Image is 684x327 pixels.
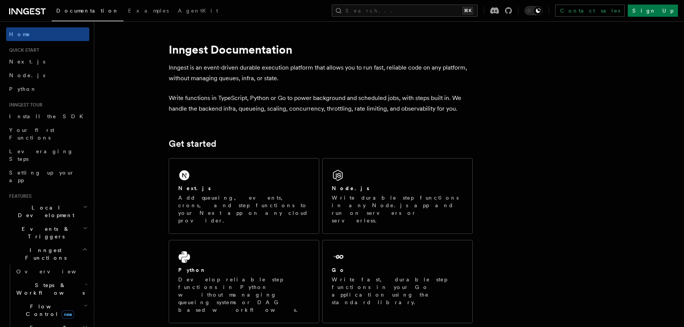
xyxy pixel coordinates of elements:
[6,193,32,199] span: Features
[6,55,89,68] a: Next.js
[332,194,463,224] p: Write durable step functions in any Node.js app and run on servers or serverless.
[322,240,473,323] a: GoWrite fast, durable step functions in your Go application using the standard library.
[173,2,223,21] a: AgentKit
[6,102,43,108] span: Inngest tour
[6,204,83,219] span: Local Development
[6,68,89,82] a: Node.js
[9,86,37,92] span: Python
[178,276,310,314] p: Develop reliable step functions in Python without managing queueing systems or DAG based workflows.
[169,62,473,84] p: Inngest is an event-driven durable execution platform that allows you to run fast, reliable code ...
[52,2,123,21] a: Documentation
[123,2,173,21] a: Examples
[56,8,119,14] span: Documentation
[169,138,216,149] a: Get started
[462,7,473,14] kbd: ⌘K
[524,6,543,15] button: Toggle dark mode
[178,8,218,14] span: AgentKit
[169,93,473,114] p: Write functions in TypeScript, Python or Go to power background and scheduled jobs, with steps bu...
[6,243,89,265] button: Inngest Functions
[6,82,89,96] a: Python
[6,144,89,166] a: Leveraging Steps
[6,47,39,53] span: Quick start
[332,266,345,274] h2: Go
[62,310,74,319] span: new
[13,265,89,278] a: Overview
[555,5,625,17] a: Contact sales
[6,201,89,222] button: Local Development
[13,278,89,300] button: Steps & Workflows
[13,300,89,321] button: Flow Controlnew
[128,8,169,14] span: Examples
[6,123,89,144] a: Your first Functions
[16,268,95,275] span: Overview
[6,110,89,123] a: Install the SDK
[178,266,206,274] h2: Python
[9,170,74,183] span: Setting up your app
[6,225,83,240] span: Events & Triggers
[9,59,45,65] span: Next.js
[178,194,310,224] p: Add queueing, events, crons, and step functions to your Next app on any cloud provider.
[628,5,678,17] a: Sign Up
[9,72,45,78] span: Node.js
[13,303,84,318] span: Flow Control
[6,27,89,41] a: Home
[332,5,478,17] button: Search...⌘K
[6,246,82,262] span: Inngest Functions
[9,127,54,141] span: Your first Functions
[9,113,88,119] span: Install the SDK
[6,166,89,187] a: Setting up your app
[169,43,473,56] h1: Inngest Documentation
[178,184,211,192] h2: Next.js
[322,158,473,234] a: Node.jsWrite durable step functions in any Node.js app and run on servers or serverless.
[169,158,319,234] a: Next.jsAdd queueing, events, crons, and step functions to your Next app on any cloud provider.
[332,184,369,192] h2: Node.js
[13,281,85,297] span: Steps & Workflows
[9,30,30,38] span: Home
[9,148,73,162] span: Leveraging Steps
[169,240,319,323] a: PythonDevelop reliable step functions in Python without managing queueing systems or DAG based wo...
[6,222,89,243] button: Events & Triggers
[332,276,463,306] p: Write fast, durable step functions in your Go application using the standard library.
